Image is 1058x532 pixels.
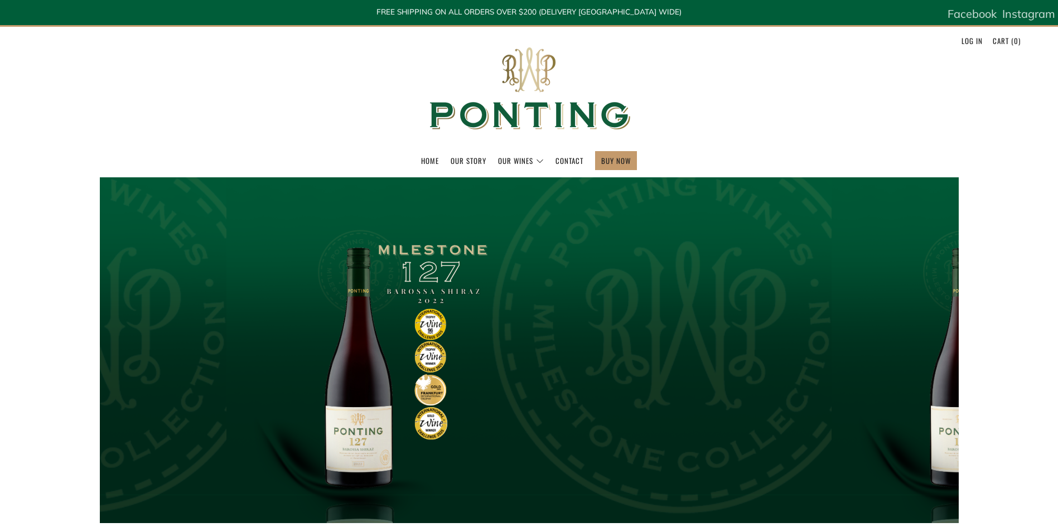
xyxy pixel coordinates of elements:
[418,27,641,151] img: Ponting Wines
[451,152,486,170] a: Our Story
[1002,3,1055,25] a: Instagram
[1014,35,1018,46] span: 0
[421,152,439,170] a: Home
[962,32,983,50] a: Log in
[948,7,997,21] span: Facebook
[555,152,583,170] a: Contact
[601,152,631,170] a: BUY NOW
[1002,7,1055,21] span: Instagram
[498,152,544,170] a: Our Wines
[993,32,1021,50] a: Cart (0)
[948,3,997,25] a: Facebook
